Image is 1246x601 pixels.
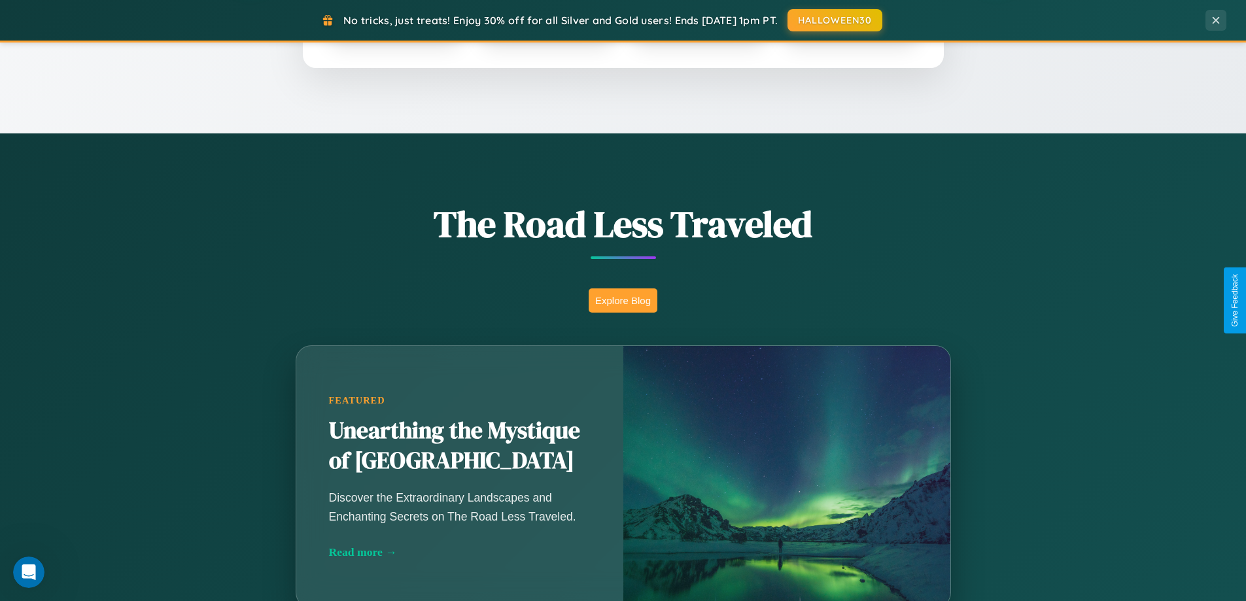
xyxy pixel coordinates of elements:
h2: Unearthing the Mystique of [GEOGRAPHIC_DATA] [329,416,591,476]
div: Featured [329,395,591,406]
div: Read more → [329,545,591,559]
button: Explore Blog [589,288,657,313]
iframe: Intercom live chat [13,557,44,588]
span: No tricks, just treats! Enjoy 30% off for all Silver and Gold users! Ends [DATE] 1pm PT. [343,14,778,27]
button: HALLOWEEN30 [787,9,882,31]
div: Give Feedback [1230,274,1239,327]
p: Discover the Extraordinary Landscapes and Enchanting Secrets on The Road Less Traveled. [329,489,591,525]
h1: The Road Less Traveled [231,199,1016,249]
